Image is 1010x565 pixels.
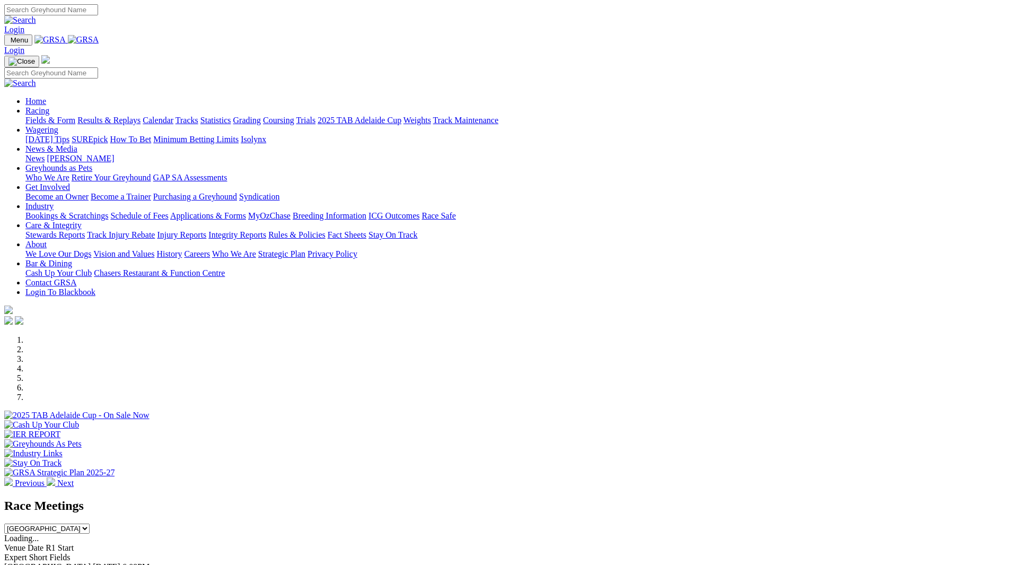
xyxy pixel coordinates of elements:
a: Statistics [200,116,231,125]
a: Coursing [263,116,294,125]
img: Cash Up Your Club [4,420,79,430]
button: Toggle navigation [4,34,32,46]
span: Loading... [4,534,39,543]
a: Retire Your Greyhound [72,173,151,182]
a: About [25,240,47,249]
a: MyOzChase [248,211,291,220]
img: Stay On Track [4,458,62,468]
a: Schedule of Fees [110,211,168,220]
span: Previous [15,479,45,488]
img: facebook.svg [4,316,13,325]
a: News & Media [25,144,77,153]
span: Menu [11,36,28,44]
a: Bookings & Scratchings [25,211,108,220]
img: GRSA [34,35,66,45]
a: Chasers Restaurant & Function Centre [94,268,225,277]
img: Close [8,57,35,66]
a: Get Involved [25,182,70,192]
a: Login [4,46,24,55]
a: Stewards Reports [25,230,85,239]
a: [DATE] Tips [25,135,69,144]
button: Toggle navigation [4,56,39,67]
img: GRSA Strategic Plan 2025-27 [4,468,115,477]
img: IER REPORT [4,430,60,439]
a: Weights [403,116,431,125]
a: Next [47,479,74,488]
img: Industry Links [4,449,63,458]
a: Careers [184,249,210,258]
div: Industry [25,211,1006,221]
img: logo-grsa-white.png [41,55,50,64]
span: Date [28,543,43,552]
a: Become an Owner [25,192,89,201]
a: Previous [4,479,47,488]
div: News & Media [25,154,1006,163]
a: Grading [233,116,261,125]
a: Contact GRSA [25,278,76,287]
input: Search [4,67,98,79]
a: Track Injury Rebate [87,230,155,239]
div: Greyhounds as Pets [25,173,1006,182]
a: Fields & Form [25,116,75,125]
span: Venue [4,543,25,552]
a: Trials [296,116,315,125]
a: Bar & Dining [25,259,72,268]
img: logo-grsa-white.png [4,306,13,314]
a: Applications & Forms [170,211,246,220]
span: Next [57,479,74,488]
a: Become a Trainer [91,192,151,201]
img: GRSA [68,35,99,45]
a: History [156,249,182,258]
div: Racing [25,116,1006,125]
div: Bar & Dining [25,268,1006,278]
a: Greyhounds as Pets [25,163,92,172]
a: Wagering [25,125,58,134]
h2: Race Meetings [4,499,1006,513]
a: Syndication [239,192,279,201]
div: Care & Integrity [25,230,1006,240]
div: About [25,249,1006,259]
a: News [25,154,45,163]
a: Race Safe [421,211,455,220]
a: Injury Reports [157,230,206,239]
a: Purchasing a Greyhound [153,192,237,201]
a: Calendar [143,116,173,125]
img: chevron-left-pager-white.svg [4,477,13,486]
span: Fields [49,553,70,562]
a: Who We Are [212,249,256,258]
a: Results & Replays [77,116,140,125]
img: Search [4,79,36,88]
a: Vision and Values [93,249,154,258]
a: We Love Our Dogs [25,249,91,258]
a: Who We Are [25,173,69,182]
a: Cash Up Your Club [25,268,92,277]
a: Racing [25,106,49,115]
a: Industry [25,202,54,211]
a: GAP SA Assessments [153,173,227,182]
a: 2025 TAB Adelaide Cup [318,116,401,125]
a: Privacy Policy [308,249,357,258]
a: Strategic Plan [258,249,305,258]
a: Minimum Betting Limits [153,135,239,144]
a: Integrity Reports [208,230,266,239]
a: Rules & Policies [268,230,326,239]
div: Get Involved [25,192,1006,202]
div: Wagering [25,135,1006,144]
img: Greyhounds As Pets [4,439,82,449]
img: twitter.svg [15,316,23,325]
a: Login [4,25,24,34]
img: Search [4,15,36,25]
a: Tracks [175,116,198,125]
a: ICG Outcomes [368,211,419,220]
a: Breeding Information [293,211,366,220]
a: SUREpick [72,135,108,144]
a: Home [25,97,46,106]
a: [PERSON_NAME] [47,154,114,163]
span: Short [29,553,48,562]
a: Fact Sheets [328,230,366,239]
input: Search [4,4,98,15]
img: 2025 TAB Adelaide Cup - On Sale Now [4,411,150,420]
a: Care & Integrity [25,221,82,230]
a: Track Maintenance [433,116,498,125]
img: chevron-right-pager-white.svg [47,477,55,486]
